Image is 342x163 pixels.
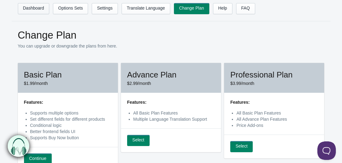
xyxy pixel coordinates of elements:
[127,81,151,86] span: $2.99/month
[92,3,118,14] a: Settings
[53,3,88,14] a: Options Sets
[174,3,209,14] a: Change Plan
[236,116,318,122] li: All Advance Plan Features
[30,116,112,122] li: Set different fields for different products
[8,135,29,157] img: bxm.png
[18,43,324,49] p: You can upgrade or downgrade the plans from here.
[30,122,112,128] li: Conditional logic
[30,128,112,135] li: Better frontend fields UI
[127,135,150,146] a: Select
[30,110,112,116] li: Supports multiple options
[230,69,318,80] h2: Professional Plan
[24,100,43,105] strong: Features:
[230,141,253,152] a: Select
[133,116,215,122] li: Multiple Language Translation Support
[122,3,170,14] a: Translate Language
[213,3,232,14] a: Help
[236,110,318,116] li: All Basic Plan Features
[30,135,112,141] li: Supports Buy Now button
[18,29,324,41] h1: Change Plan
[18,3,50,14] a: Dashboard
[127,100,147,105] strong: Features:
[317,141,336,160] iframe: Toggle Customer Support
[230,100,250,105] strong: Features:
[230,81,254,86] span: $3.99/month
[24,81,48,86] span: $1.99/month
[24,69,112,80] h2: Basic Plan
[236,3,255,14] a: FAQ
[133,110,215,116] li: All Basic Plan Features
[236,122,318,128] li: Price Add-ons
[127,69,215,80] h2: Advance Plan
